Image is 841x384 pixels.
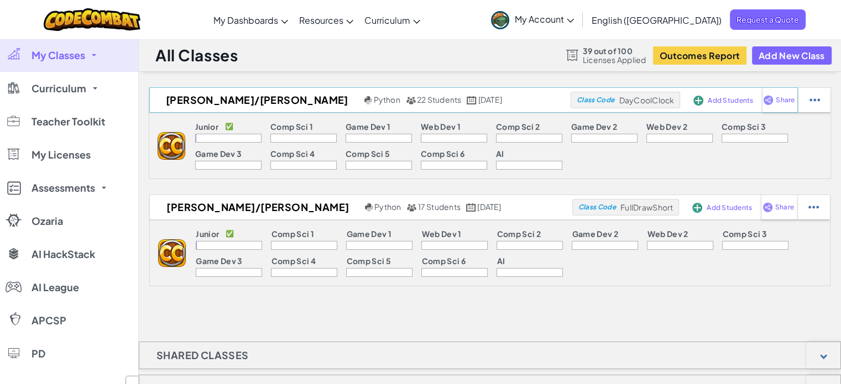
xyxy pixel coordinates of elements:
[139,341,266,369] h1: Shared Classes
[577,97,614,103] span: Class Code
[149,92,571,108] a: [PERSON_NAME]/[PERSON_NAME] Python 22 Students [DATE]
[374,202,401,212] span: Python
[421,149,464,158] p: Comp Sci 6
[485,2,579,37] a: My Account
[578,204,616,211] span: Class Code
[365,203,373,212] img: python.png
[32,150,91,160] span: My Licenses
[158,239,186,267] img: logo
[583,55,646,64] span: Licenses Applied
[421,256,465,265] p: Comp Sci 6
[32,83,86,93] span: Curriculum
[653,46,746,65] button: Outcomes Report
[346,149,390,158] p: Comp Sci 5
[196,229,219,238] p: Junior
[32,216,63,226] span: Ozaria
[586,5,727,35] a: English ([GEOGRAPHIC_DATA])
[515,13,574,25] span: My Account
[620,202,673,212] span: FullDrawShort
[270,149,315,158] p: Comp Sci 4
[226,229,234,238] p: ✅
[477,202,501,212] span: [DATE]
[346,122,390,131] p: Game Dev 1
[752,46,832,65] button: Add New Class
[417,202,461,212] span: 17 Students
[359,5,426,35] a: Curriculum
[776,97,795,103] span: Share
[571,122,617,131] p: Game Dev 2
[195,122,218,131] p: Junior
[497,229,540,238] p: Comp Sci 2
[583,46,646,55] span: 39 out of 100
[195,149,242,158] p: Game Dev 3
[478,94,502,104] span: [DATE]
[270,122,313,131] p: Comp Sci 1
[406,96,416,104] img: MultipleUsers.png
[730,9,806,30] a: Request a Quote
[417,94,462,104] span: 22 Students
[775,204,794,211] span: Share
[32,117,105,127] span: Teacher Toolkit
[373,94,400,104] span: Python
[225,122,233,131] p: ✅
[722,229,766,238] p: Comp Sci 3
[619,95,674,105] span: DayCoolClock
[572,229,618,238] p: Game Dev 2
[158,132,185,160] img: logo
[150,199,572,215] a: [PERSON_NAME]/[PERSON_NAME] Python 17 Students [DATE]
[32,50,85,60] span: My Classes
[693,96,703,106] img: IconAddStudents.svg
[32,282,79,292] span: AI League
[762,202,773,212] img: IconShare_Purple.svg
[294,5,359,35] a: Resources
[808,202,819,212] img: IconStudentEllipsis.svg
[496,149,504,158] p: AI
[647,229,688,238] p: Web Dev 2
[32,183,95,193] span: Assessments
[497,256,505,265] p: AI
[708,97,753,104] span: Add Students
[592,14,722,26] span: English ([GEOGRAPHIC_DATA])
[150,199,362,215] h2: [PERSON_NAME]/[PERSON_NAME]
[467,96,477,104] img: calendar.svg
[44,8,140,31] img: CodeCombat logo
[491,11,509,29] img: avatar
[271,256,315,265] p: Comp Sci 4
[496,122,540,131] p: Comp Sci 2
[364,14,410,26] span: Curriculum
[155,45,238,66] h1: All Classes
[421,122,461,131] p: Web Dev 1
[466,203,476,212] img: calendar.svg
[364,96,373,104] img: python.png
[208,5,294,35] a: My Dashboards
[196,256,242,265] p: Game Dev 3
[646,122,687,131] p: Web Dev 2
[692,203,702,213] img: IconAddStudents.svg
[271,229,314,238] p: Comp Sci 1
[421,229,461,238] p: Web Dev 1
[346,256,390,265] p: Comp Sci 5
[299,14,343,26] span: Resources
[707,204,752,211] span: Add Students
[149,92,362,108] h2: [PERSON_NAME]/[PERSON_NAME]
[406,203,416,212] img: MultipleUsers.png
[763,95,774,105] img: IconShare_Purple.svg
[722,122,766,131] p: Comp Sci 3
[346,229,391,238] p: Game Dev 1
[809,95,820,105] img: IconStudentEllipsis.svg
[213,14,278,26] span: My Dashboards
[32,249,95,259] span: AI HackStack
